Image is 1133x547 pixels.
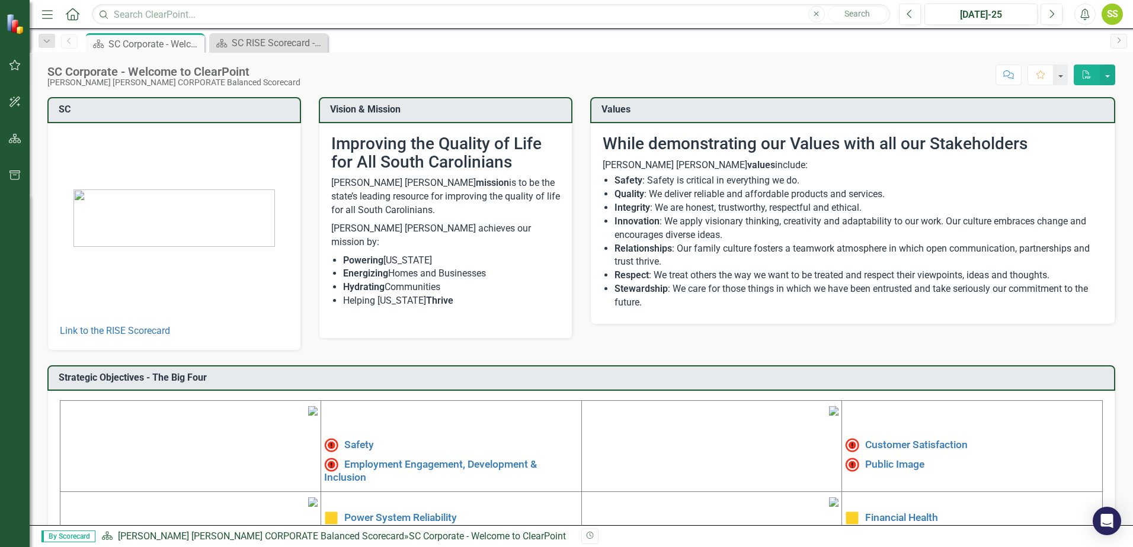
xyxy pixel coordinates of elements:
li: : We deliver reliable and affordable products and services. [614,188,1103,201]
li: : We apply visionary thinking, creativity and adaptability to our work. Our culture embraces chan... [614,215,1103,242]
p: [PERSON_NAME] [PERSON_NAME] include: [603,159,1103,172]
img: mceclip2%20v3.png [829,406,838,416]
button: SS [1102,4,1123,25]
li: Helping [US_STATE] [343,294,560,308]
input: Search ClearPoint... [92,4,890,25]
button: Search [828,6,887,22]
p: [PERSON_NAME] [PERSON_NAME] is to be the state’s leading resource for improving the quality of li... [331,176,560,220]
li: : We are honest, trustworthy, respectful and ethical. [614,201,1103,215]
h3: Vision & Mission [330,104,565,115]
img: High Alert [845,438,859,452]
strong: Safety [614,175,642,186]
div: [DATE]-25 [929,8,1033,22]
h3: Values [601,104,1108,115]
strong: Innovation [614,215,660,227]
a: Public Image [865,458,924,470]
strong: Thrive [426,295,453,306]
strong: values [747,159,775,170]
img: Caution [324,511,338,525]
li: [US_STATE] [343,254,560,268]
a: SC RISE Scorecard - Welcome to ClearPoint [212,36,325,50]
img: mceclip3%20v3.png [308,497,318,507]
div: Open Intercom Messenger [1093,507,1121,535]
img: Not Meeting Target [845,458,859,472]
div: » [101,530,572,543]
a: Power System Reliability [344,511,457,523]
li: Homes and Businesses [343,267,560,281]
span: By Scorecard [41,530,95,542]
a: Financial Health [865,511,938,523]
strong: mission [476,177,509,188]
img: mceclip1%20v4.png [308,406,318,416]
li: : Safety is critical in everything we do. [614,174,1103,188]
img: Caution [845,511,859,525]
h2: Improving the Quality of Life for All South Carolinians [331,135,560,172]
strong: Hydrating [343,281,385,292]
img: High Alert [324,438,338,452]
div: SC Corporate - Welcome to ClearPoint [108,37,201,52]
strong: Quality [614,188,644,200]
li: Communities [343,281,560,294]
strong: Energizing [343,268,388,279]
div: SC Corporate - Welcome to ClearPoint [47,65,300,78]
button: [DATE]-25 [924,4,1038,25]
div: [PERSON_NAME] [PERSON_NAME] CORPORATE Balanced Scorecard [47,78,300,87]
li: : Our family culture fosters a teamwork atmosphere in which open communication, partnerships and ... [614,242,1103,269]
h3: SC [59,104,294,115]
a: Employment Engagement, Development & Inclusion [324,458,537,483]
img: Not Meeting Target [324,458,338,472]
strong: Respect [614,269,649,281]
strong: Powering [343,255,383,266]
h2: While demonstrating our Values with all our Stakeholders [603,135,1103,153]
img: mceclip4.png [829,497,838,507]
h3: Strategic Objectives - The Big Four [59,372,1108,383]
a: [PERSON_NAME] [PERSON_NAME] CORPORATE Balanced Scorecard [118,530,404,542]
a: Customer Satisfaction [865,439,968,451]
strong: Relationships [614,243,672,254]
div: SC RISE Scorecard - Welcome to ClearPoint [232,36,325,50]
p: [PERSON_NAME] [PERSON_NAME] achieves our mission by: [331,220,560,252]
a: Safety [344,439,374,451]
li: : We care for those things in which we have been entrusted and take seriously our commitment to t... [614,282,1103,310]
li: : We treat others the way we want to be treated and respect their viewpoints, ideas and thoughts. [614,269,1103,282]
strong: Integrity [614,202,650,213]
img: ClearPoint Strategy [6,14,27,34]
a: Link to the RISE Scorecard [60,325,170,336]
div: SC Corporate - Welcome to ClearPoint [409,530,566,542]
strong: Stewardship [614,283,668,294]
span: Search [844,9,870,18]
